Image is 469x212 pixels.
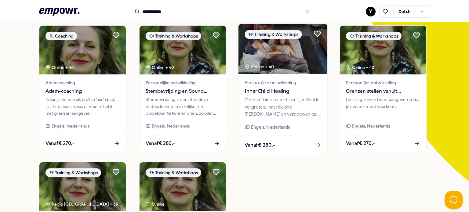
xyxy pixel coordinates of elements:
div: Stembevrijding is een effectieve methode om je makkelijker en duidelijker te kunnen uiten, zonder... [146,96,220,117]
span: Engels, Nederlands [352,123,390,129]
span: Engels, Nederlands [52,123,89,129]
div: Ik kan je helpen als je altijd 'aan' staat, last hebt van stress, of moeite hebt met grenzen aang... [45,96,120,117]
span: Engels, Nederlands [251,124,290,131]
span: Persoonlijke ontwikkeling [346,79,420,86]
span: Persoonlijke ontwikkeling [146,79,220,86]
div: Leer je grenzen beter aangeven zodat je een burn-out voorkomt. [346,96,420,117]
img: package image [140,26,226,74]
img: package image [140,162,226,211]
div: Online + 40 [245,63,274,70]
img: package image [39,162,126,211]
a: package imageCoachingOnline + 40AdemcoachingAdem-coachingIk kan je helpen als je altijd 'aan' sta... [39,25,126,152]
div: Training & Workshops [346,32,402,40]
div: Coaching [45,32,77,40]
div: Meer verbinding met jezelf, zelfliefde vergroten, innerlijk kind [PERSON_NAME] en vertrouwen op j... [245,96,321,117]
span: Ademcoaching [45,79,120,86]
a: package imageTraining & WorkshopsOnline + 40Persoonlijke ontwikkelingInnerChild HealingMeer verbi... [238,23,328,154]
div: Training & Workshops [45,168,101,177]
span: Vanaf € 270,- [346,139,375,147]
div: Training & Workshops [146,168,201,177]
span: Persoonlijke ontwikkeling [245,79,321,86]
span: Vanaf € 270,- [45,139,75,147]
input: Search for products, categories or subcategories [131,5,314,18]
div: Online + 40 [346,64,374,71]
span: Vanaf € 280,- [146,139,175,147]
div: Regio [GEOGRAPHIC_DATA] + 39 [45,201,118,207]
a: package imageTraining & WorkshopsOnline + 40Persoonlijke ontwikkelingGrenzen stellen vanuit verbi... [340,25,427,152]
span: Adem-coaching [45,87,120,95]
span: Grenzen stellen vanuit verbinding [346,87,420,95]
div: Online + 40 [45,64,74,71]
img: package image [39,26,126,74]
img: package image [340,26,426,74]
span: Vanaf € 280,- [245,141,275,149]
div: Training & Workshops [245,30,302,39]
span: InnerChild Healing [245,87,321,95]
div: Online + 40 [146,64,174,71]
span: Engels, Nederlands [152,123,190,129]
img: package image [238,24,327,74]
a: package imageTraining & WorkshopsOnline + 40Persoonlijke ontwikkelingStembevrijding en Sound Heal... [139,25,226,152]
div: Online [146,201,165,207]
button: Y [366,7,376,16]
div: Training & Workshops [146,32,201,40]
iframe: Help Scout Beacon - Open [445,191,463,209]
span: Stembevrijding en Sound Healing [146,87,220,95]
